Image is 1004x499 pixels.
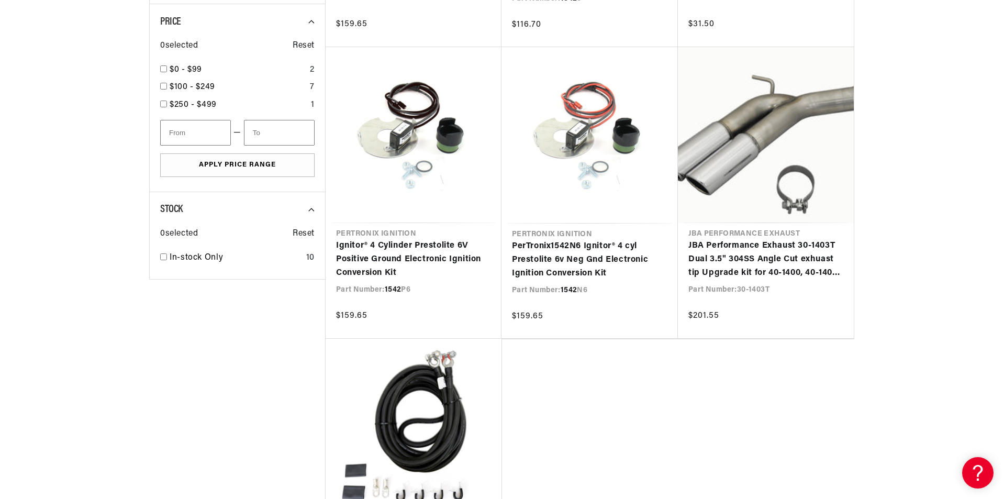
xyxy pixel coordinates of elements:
span: 0 selected [160,39,198,53]
span: $250 - $499 [170,101,217,109]
span: Stock [160,204,183,215]
div: 1 [311,98,315,112]
div: 2 [310,63,315,77]
div: 10 [306,251,315,265]
a: PerTronix1542N6 Ignitor® 4 cyl Prestolite 6v Neg Gnd Electronic Ignition Conversion Kit [512,240,667,280]
span: Price [160,17,181,27]
input: From [160,120,231,146]
span: $0 - $99 [170,65,202,74]
span: — [233,126,241,140]
input: To [244,120,315,146]
span: Reset [293,39,315,53]
a: JBA Performance Exhaust 30-1403T Dual 3.5" 304SS Angle Cut exhuast tip Upgrade kit for 40-1400, 4... [688,239,843,280]
span: $100 - $249 [170,83,215,91]
div: 7 [310,81,315,94]
a: In-stock Only [170,251,302,265]
a: Ignitor® 4 Cylinder Prestolite 6V Positive Ground Electronic Ignition Conversion Kit [336,239,491,280]
button: Apply Price Range [160,153,315,177]
span: 0 selected [160,227,198,241]
span: Reset [293,227,315,241]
